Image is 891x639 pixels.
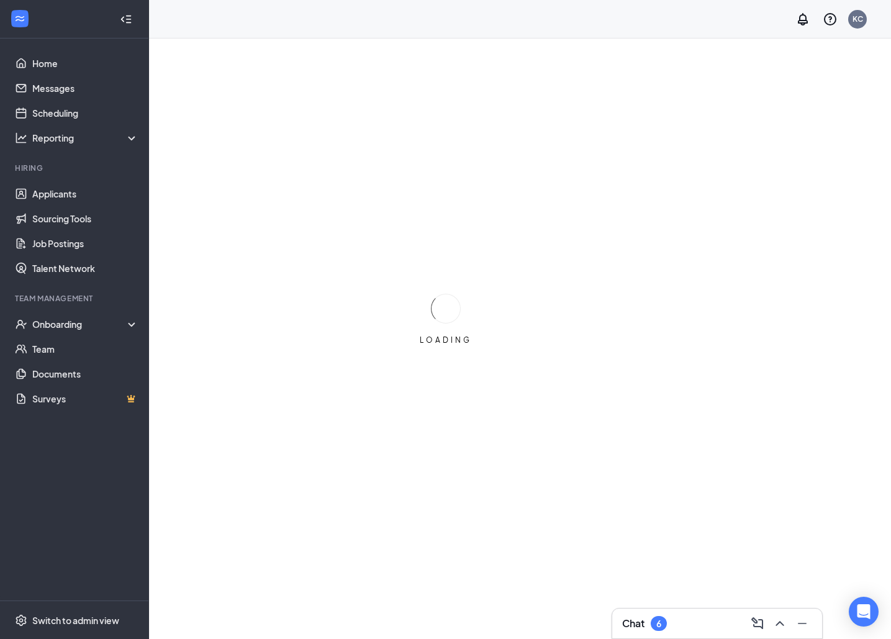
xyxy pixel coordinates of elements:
div: Team Management [15,293,136,304]
div: Hiring [15,163,136,173]
div: LOADING [415,335,477,345]
a: Documents [32,361,138,386]
div: Open Intercom Messenger [849,597,879,627]
svg: QuestionInfo [823,12,838,27]
svg: Collapse [120,13,132,25]
div: Switch to admin view [32,614,119,627]
div: Reporting [32,132,139,144]
a: Home [32,51,138,76]
button: Minimize [792,614,812,633]
svg: ComposeMessage [750,616,765,631]
a: Sourcing Tools [32,206,138,231]
a: Job Postings [32,231,138,256]
a: Team [32,337,138,361]
button: ChevronUp [770,614,790,633]
svg: Notifications [795,12,810,27]
div: 6 [656,619,661,629]
a: Scheduling [32,101,138,125]
a: Talent Network [32,256,138,281]
h3: Chat [622,617,645,630]
svg: Analysis [15,132,27,144]
div: KC [853,14,863,24]
a: Messages [32,76,138,101]
svg: ChevronUp [772,616,787,631]
div: Onboarding [32,318,128,330]
a: Applicants [32,181,138,206]
svg: Minimize [795,616,810,631]
svg: WorkstreamLogo [14,12,26,25]
a: SurveysCrown [32,386,138,411]
button: ComposeMessage [748,614,767,633]
svg: UserCheck [15,318,27,330]
svg: Settings [15,614,27,627]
